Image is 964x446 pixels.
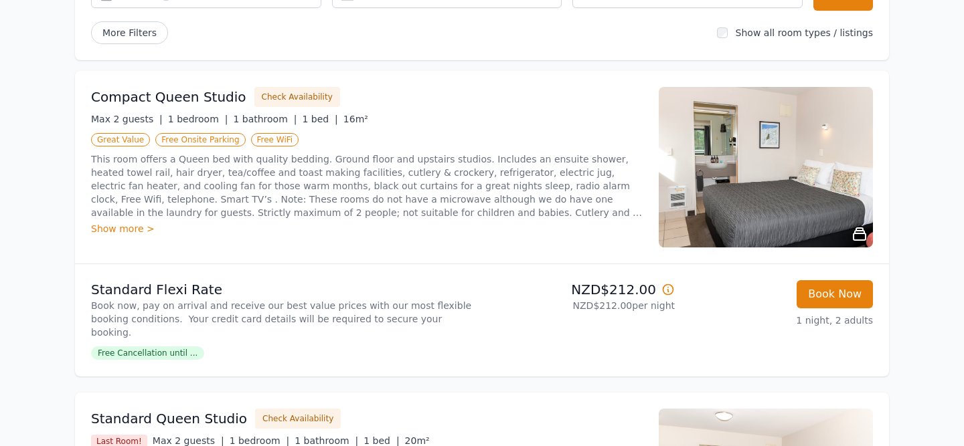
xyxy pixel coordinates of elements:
[797,280,873,308] button: Book Now
[364,435,399,446] span: 1 bed |
[155,133,245,146] span: Free Onsite Parking
[91,280,477,299] p: Standard Flexi Rate
[153,435,224,446] span: Max 2 guests |
[487,299,675,312] p: NZD$212.00 per night
[91,222,643,235] div: Show more >
[233,114,297,124] span: 1 bathroom |
[295,435,358,446] span: 1 bathroom |
[254,87,340,107] button: Check Availability
[91,409,247,428] h3: Standard Queen Studio
[251,133,299,146] span: Free WiFi
[91,88,246,106] h3: Compact Queen Studio
[91,133,150,146] span: Great Value
[405,435,430,446] span: 20m²
[302,114,337,124] span: 1 bed |
[168,114,228,124] span: 1 bedroom |
[91,114,163,124] span: Max 2 guests |
[91,21,168,44] span: More Filters
[91,299,477,339] p: Book now, pay on arrival and receive our best value prices with our most flexible booking conditi...
[343,114,368,124] span: 16m²
[487,280,675,299] p: NZD$212.00
[91,152,643,219] p: This room offers a Queen bed with quality bedding. Ground floor and upstairs studios. Includes an...
[255,409,341,429] button: Check Availability
[686,314,873,327] p: 1 night, 2 adults
[91,346,204,360] span: Free Cancellation until ...
[736,27,873,38] label: Show all room types / listings
[230,435,290,446] span: 1 bedroom |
